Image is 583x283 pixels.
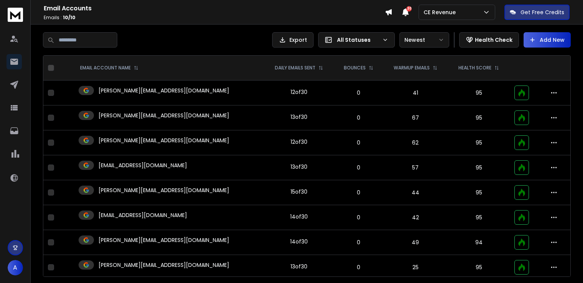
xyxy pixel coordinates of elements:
[272,32,314,48] button: Export
[524,32,571,48] button: Add New
[459,32,519,48] button: Health Check
[383,81,448,105] td: 41
[475,36,512,44] p: Health Check
[448,130,510,155] td: 95
[521,8,564,16] p: Get Free Credits
[383,255,448,280] td: 25
[383,180,448,205] td: 44
[337,36,379,44] p: All Statuses
[99,211,187,219] p: [EMAIL_ADDRESS][DOMAIN_NAME]
[99,112,229,119] p: [PERSON_NAME][EMAIL_ADDRESS][DOMAIN_NAME]
[291,113,307,121] div: 13 of 30
[383,230,448,255] td: 49
[44,15,385,21] p: Emails :
[99,261,229,269] p: [PERSON_NAME][EMAIL_ADDRESS][DOMAIN_NAME]
[44,4,385,13] h1: Email Accounts
[448,81,510,105] td: 95
[504,5,570,20] button: Get Free Credits
[383,130,448,155] td: 62
[99,186,229,194] p: [PERSON_NAME][EMAIL_ADDRESS][DOMAIN_NAME]
[406,6,412,12] span: 30
[290,213,308,220] div: 14 of 30
[99,137,229,144] p: [PERSON_NAME][EMAIL_ADDRESS][DOMAIN_NAME]
[424,8,459,16] p: CE Revenue
[394,65,430,71] p: WARMUP EMAILS
[383,105,448,130] td: 67
[339,139,378,146] p: 0
[339,164,378,171] p: 0
[8,260,23,275] button: A
[63,14,76,21] span: 10 / 10
[275,65,315,71] p: DAILY EMAILS SENT
[339,263,378,271] p: 0
[344,65,366,71] p: BOUNCES
[291,163,307,171] div: 13 of 30
[448,180,510,205] td: 95
[448,155,510,180] td: 95
[383,155,448,180] td: 57
[99,87,229,94] p: [PERSON_NAME][EMAIL_ADDRESS][DOMAIN_NAME]
[291,188,307,196] div: 15 of 30
[291,263,307,270] div: 13 of 30
[339,114,378,122] p: 0
[448,105,510,130] td: 95
[448,230,510,255] td: 94
[290,238,308,245] div: 14 of 30
[339,89,378,97] p: 0
[99,161,187,169] p: [EMAIL_ADDRESS][DOMAIN_NAME]
[399,32,449,48] button: Newest
[458,65,491,71] p: HEALTH SCORE
[448,205,510,230] td: 95
[99,236,229,244] p: [PERSON_NAME][EMAIL_ADDRESS][DOMAIN_NAME]
[339,189,378,196] p: 0
[80,65,138,71] div: EMAIL ACCOUNT NAME
[291,88,307,96] div: 12 of 30
[448,255,510,280] td: 95
[339,214,378,221] p: 0
[339,239,378,246] p: 0
[8,8,23,22] img: logo
[291,138,307,146] div: 12 of 30
[383,205,448,230] td: 42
